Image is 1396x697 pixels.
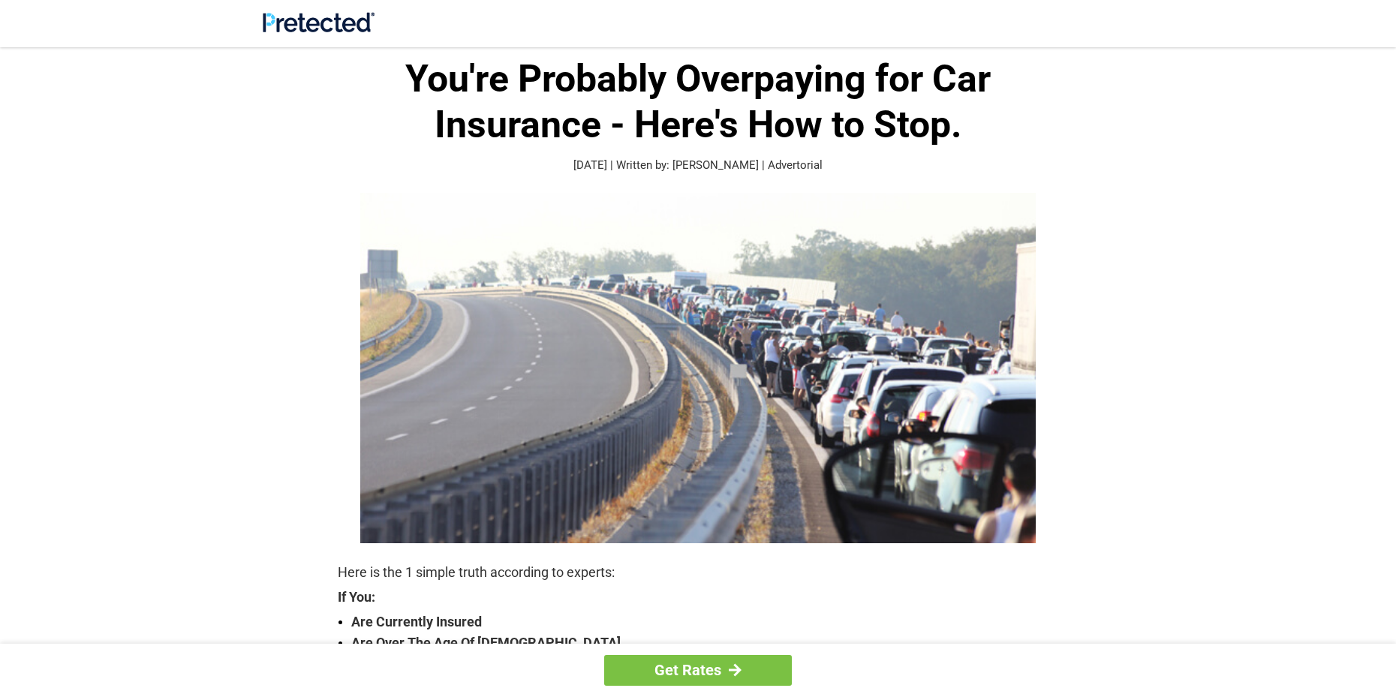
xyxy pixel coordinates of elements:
[263,21,375,35] a: Site Logo
[351,611,1058,632] strong: Are Currently Insured
[338,562,1058,583] p: Here is the 1 simple truth according to experts:
[338,56,1058,148] h1: You're Probably Overpaying for Car Insurance - Here's How to Stop.
[338,590,1058,604] strong: If You:
[351,632,1058,653] strong: Are Over The Age Of [DEMOGRAPHIC_DATA]
[263,12,375,32] img: Site Logo
[338,157,1058,174] p: [DATE] | Written by: [PERSON_NAME] | Advertorial
[604,655,792,686] a: Get Rates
